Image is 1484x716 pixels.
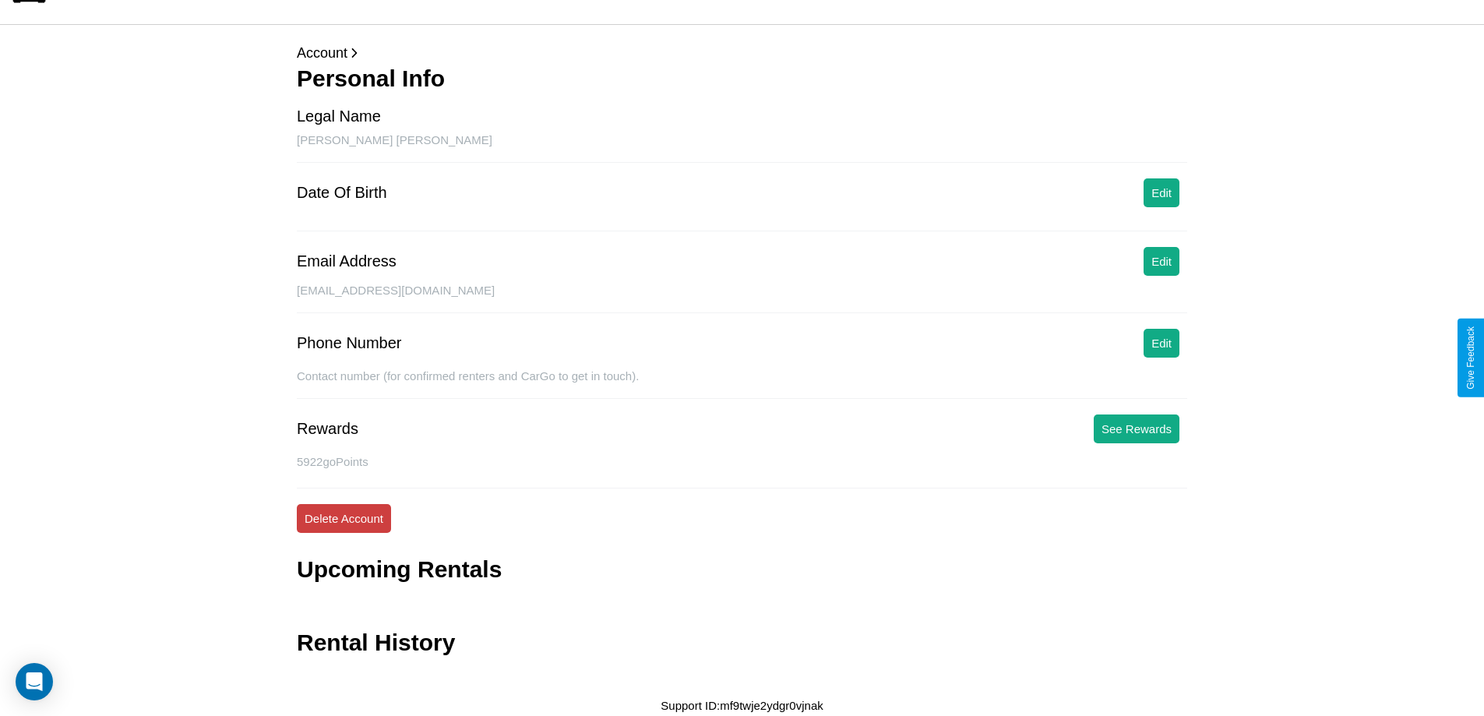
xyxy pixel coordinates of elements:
[297,556,502,583] h3: Upcoming Rentals
[297,133,1187,163] div: [PERSON_NAME] [PERSON_NAME]
[297,252,397,270] div: Email Address
[297,504,391,533] button: Delete Account
[1144,329,1179,358] button: Edit
[1144,178,1179,207] button: Edit
[297,369,1187,399] div: Contact number (for confirmed renters and CarGo to get in touch).
[1094,414,1179,443] button: See Rewards
[661,695,823,716] p: Support ID: mf9twje2ydgr0vjnak
[16,663,53,700] div: Open Intercom Messenger
[297,420,358,438] div: Rewards
[297,284,1187,313] div: [EMAIL_ADDRESS][DOMAIN_NAME]
[297,41,1187,65] p: Account
[1465,326,1476,390] div: Give Feedback
[297,184,387,202] div: Date Of Birth
[297,108,381,125] div: Legal Name
[297,65,1187,92] h3: Personal Info
[297,334,402,352] div: Phone Number
[1144,247,1179,276] button: Edit
[297,451,1187,472] p: 5922 goPoints
[297,630,455,656] h3: Rental History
